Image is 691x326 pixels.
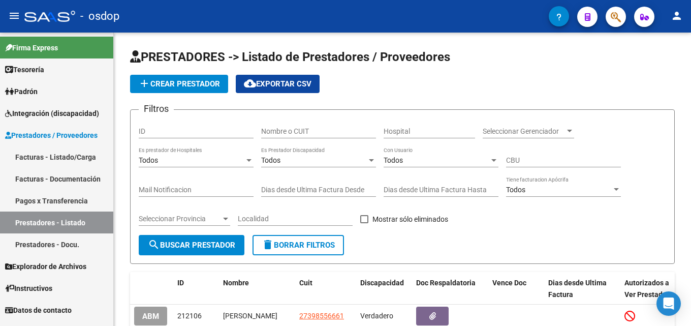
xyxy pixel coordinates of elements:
[219,272,295,306] datatable-header-cell: Nombre
[548,279,607,299] span: Dias desde Ultima Factura
[139,215,221,223] span: Seleccionar Provincia
[138,79,220,88] span: Crear Prestador
[372,213,448,225] span: Mostrar sólo eliminados
[139,102,174,116] h3: Filtros
[384,156,403,164] span: Todos
[356,272,412,306] datatable-header-cell: Discapacidad
[299,312,344,320] span: 27398556661
[5,130,98,141] span: Prestadores / Proveedores
[261,156,280,164] span: Todos
[148,241,235,250] span: Buscar Prestador
[236,75,320,93] button: Exportar CSV
[223,279,249,287] span: Nombre
[5,64,44,75] span: Tesorería
[8,10,20,22] mat-icon: menu
[5,283,52,294] span: Instructivos
[488,272,544,306] datatable-header-cell: Vence Doc
[244,79,311,88] span: Exportar CSV
[177,312,202,320] span: 212106
[134,307,167,325] button: ABM
[253,235,344,255] button: Borrar Filtros
[299,279,312,287] span: Cuit
[148,239,160,251] mat-icon: search
[506,186,525,194] span: Todos
[5,108,99,119] span: Integración (discapacidad)
[130,75,228,93] button: Crear Prestador
[656,291,681,316] div: Open Intercom Messenger
[142,312,159,321] span: ABM
[138,77,150,90] mat-icon: add
[223,310,291,322] div: [PERSON_NAME]
[483,127,565,136] span: Seleccionar Gerenciador
[5,305,72,316] span: Datos de contacto
[80,5,119,27] span: - osdop
[360,312,393,320] span: Verdadero
[262,239,274,251] mat-icon: delete
[295,272,356,306] datatable-header-cell: Cuit
[360,279,404,287] span: Discapacidad
[416,279,476,287] span: Doc Respaldatoria
[262,241,335,250] span: Borrar Filtros
[492,279,526,287] span: Vence Doc
[139,156,158,164] span: Todos
[5,261,86,272] span: Explorador de Archivos
[139,235,244,255] button: Buscar Prestador
[671,10,683,22] mat-icon: person
[5,42,58,53] span: Firma Express
[412,272,488,306] datatable-header-cell: Doc Respaldatoria
[177,279,184,287] span: ID
[544,272,620,306] datatable-header-cell: Dias desde Ultima Factura
[173,272,219,306] datatable-header-cell: ID
[624,279,669,299] span: Autorizados a Ver Prestador
[5,86,38,97] span: Padrón
[620,272,676,306] datatable-header-cell: Autorizados a Ver Prestador
[244,77,256,90] mat-icon: cloud_download
[130,50,450,64] span: PRESTADORES -> Listado de Prestadores / Proveedores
